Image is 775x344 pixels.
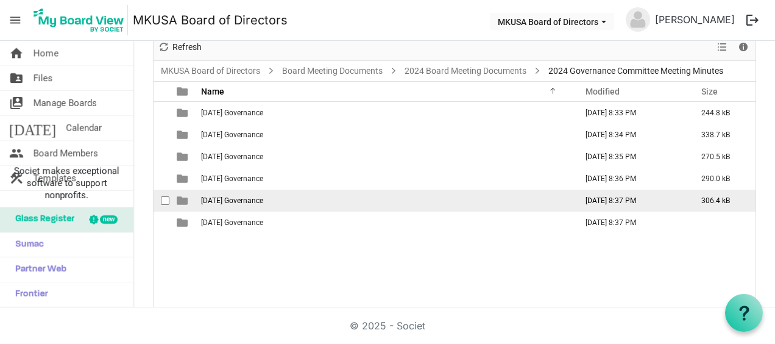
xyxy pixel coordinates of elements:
img: My Board View Logo [30,5,128,35]
a: Board Meeting Documents [280,63,385,79]
td: December 13, 2024 8:33 PM column header Modified [573,102,688,124]
td: 1 - February 2024 Governance is template cell column header Name [197,102,573,124]
div: View [712,35,733,60]
span: 2024 Governance Committee Meeting Minutes [546,63,726,79]
span: Name [201,87,224,96]
span: home [9,41,24,65]
td: 244.8 kB is template cell column header Size [688,102,756,124]
td: is template cell column header type [169,212,197,234]
span: [DATE] Governance [201,174,263,183]
a: MKUSA Board of Directors [158,63,263,79]
span: Glass Register [9,207,74,232]
td: December 13, 2024 8:35 PM column header Modified [573,146,688,168]
td: December 13, 2024 8:37 PM column header Modified [573,190,688,212]
td: 3 - June 2024 Governance is template cell column header Name [197,146,573,168]
td: is template cell column header type [169,102,197,124]
td: checkbox [154,102,169,124]
span: Refresh [171,40,203,55]
span: Frontier [9,282,48,307]
button: MKUSA Board of Directors dropdownbutton [490,13,614,30]
td: 290.0 kB is template cell column header Size [688,168,756,190]
td: is template cell column header type [169,124,197,146]
span: people [9,141,24,165]
td: checkbox [154,168,169,190]
span: folder_shared [9,66,24,90]
span: [DATE] Governance [201,109,263,117]
span: Home [34,41,58,65]
td: 4 - August 2024 Governance is template cell column header Name [197,168,573,190]
td: 306.4 kB is template cell column header Size [688,190,756,212]
span: Manage Boards [34,91,97,115]
span: [DATE] Governance [201,218,263,227]
span: Calendar [66,116,102,140]
td: is template cell column header type [169,190,197,212]
span: switch_account [9,91,24,115]
td: 2 - April 2024 Governance is template cell column header Name [197,124,573,146]
td: is template cell column header type [169,146,197,168]
td: 5 - October 2024 Governance is template cell column header Name [197,190,573,212]
button: Details [735,40,752,55]
span: Modified [586,87,620,96]
a: MKUSA Board of Directors [133,8,288,32]
div: Refresh [154,35,206,60]
td: December 13, 2024 8:36 PM column header Modified [573,168,688,190]
span: menu [4,9,27,32]
td: 6 - December 2024 Governance is template cell column header Name [197,212,573,234]
a: [PERSON_NAME] [650,7,740,32]
img: no-profile-picture.svg [626,7,650,32]
span: Board Members [34,141,98,165]
td: December 13, 2024 8:37 PM column header Modified [573,212,688,234]
span: [DATE] Governance [201,131,263,139]
td: is template cell column header Size [688,212,756,234]
a: My Board View Logo [30,5,133,35]
td: checkbox [154,124,169,146]
span: Size [701,87,718,96]
span: [DATE] [9,116,56,140]
div: new [100,215,118,224]
span: Societ makes exceptional software to support nonprofits. [5,165,128,201]
span: Partner Web [9,257,66,282]
td: 270.5 kB is template cell column header Size [688,146,756,168]
div: Details [733,35,754,60]
td: 338.7 kB is template cell column header Size [688,124,756,146]
span: [DATE] Governance [201,152,263,161]
td: checkbox [154,212,169,234]
td: December 13, 2024 8:34 PM column header Modified [573,124,688,146]
span: [DATE] Governance [201,196,263,205]
a: © 2025 - Societ [350,320,425,332]
td: is template cell column header type [169,168,197,190]
button: View dropdownbutton [715,40,729,55]
td: checkbox [154,146,169,168]
span: Sumac [9,232,44,257]
button: Refresh [156,40,204,55]
span: Files [34,66,53,90]
button: logout [740,7,765,33]
a: 2024 Board Meeting Documents [402,63,529,79]
td: checkbox [154,190,169,212]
